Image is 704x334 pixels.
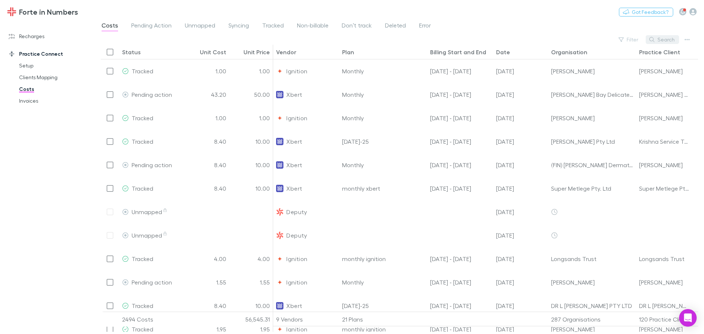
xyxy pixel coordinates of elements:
img: Deputy's Logo [276,232,283,239]
span: Syncing [228,22,249,31]
button: Filter [615,35,643,44]
div: 29 Jun 2025 [493,106,548,130]
div: 1.55 [185,271,229,294]
span: Unmapped [132,232,168,239]
a: Forte in Numbers [3,3,82,21]
div: 1.00 [229,59,273,83]
span: Unmapped [185,22,215,31]
span: Deputy [286,224,307,247]
div: Krishna Service Trust [639,130,689,153]
span: Tracked [262,22,284,31]
div: monthly xbert [339,177,427,200]
span: Xbert [286,83,302,106]
span: Ignition [286,106,307,129]
div: Monthly [339,106,427,130]
div: Unit Price [243,48,270,56]
div: [PERSON_NAME] Bay Delicatessen [551,83,633,106]
div: Super Metlege Pty. Ltd [639,177,690,200]
span: Xbert [286,177,302,200]
div: 10.00 [229,130,273,153]
div: Status [122,48,141,56]
div: 01 Jun - 30 Jun 25 [427,106,493,130]
div: [DATE]-25 [339,130,427,153]
div: 01 Apr - 01 May 25 [427,153,493,177]
div: Super Metlege Pty. Ltd [551,177,633,200]
div: 4.00 [229,247,273,271]
div: Vendor [276,48,296,56]
div: [DATE]-25 [339,294,427,318]
div: [PERSON_NAME] [551,59,633,82]
span: Tracked [132,302,153,309]
div: 19 Jun 2025 [493,130,548,153]
span: Error [419,22,431,31]
span: Don’t track [342,22,372,31]
button: Search [646,35,679,44]
div: Monthly [339,153,427,177]
img: Ignition's Logo [276,279,283,286]
span: Deleted [385,22,406,31]
div: 20 Apr 2025 [493,83,548,106]
div: 29 Jun 2025 [493,59,548,83]
a: Clients Mapping [12,71,99,83]
div: DR L [PERSON_NAME] PTY LTD [639,294,690,317]
span: Ignition [286,59,307,82]
div: 10.00 [229,294,273,318]
img: Xbert's Logo [276,138,283,145]
img: Xbert's Logo [276,91,283,98]
div: 43.20 [185,83,229,106]
span: Xbert [286,294,302,317]
div: 8.40 [185,294,229,318]
span: Tracked [132,185,153,192]
div: Plan [342,48,354,56]
div: 1.00 [185,59,229,83]
img: Ignition's Logo [276,67,283,75]
a: Practice Connect [1,48,99,60]
div: 287 Organisations [548,312,636,327]
span: Ignition [286,271,307,294]
div: [PERSON_NAME] [551,106,633,129]
div: 30 Apr 2025 [493,177,548,200]
span: Pending Action [131,22,172,31]
div: 120 Practice Clients [636,312,702,327]
div: 30 Apr 2025 [493,271,548,294]
img: Forte in Numbers's Logo [7,7,16,16]
img: Xbert's Logo [276,185,283,192]
button: Got Feedback? [619,8,673,16]
div: 9 Vendors [273,312,339,327]
div: 01 Apr - 01 May 25 [427,83,493,106]
div: 8.40 [185,130,229,153]
div: 4.00 [185,247,229,271]
span: Non-billable [297,22,329,31]
div: 30 Jul 2025 [493,200,548,224]
div: 8.40 [185,153,229,177]
span: Pending action [132,91,172,98]
div: 20 Jun - 20 Jul 25 [427,294,493,318]
div: DR L [PERSON_NAME] PTY LTD [551,294,633,317]
div: 01 Jun - 30 Jun 25 [427,59,493,83]
div: Billing Start and End [430,48,486,56]
span: Xbert [286,153,302,176]
span: Tracked [132,255,153,262]
div: 01 May - 31 May 25 [427,247,493,271]
div: [PERSON_NAME] Pty Ltd [551,130,633,153]
div: 21 Plans [339,312,427,327]
span: Tracked [132,138,153,145]
span: Unmapped [132,208,168,215]
span: Costs [102,22,118,31]
div: Open Intercom Messenger [679,309,697,327]
div: 30 Jul 2025 [493,224,548,247]
img: Xbert's Logo [276,161,283,169]
div: Practice Client [639,48,680,56]
div: 1.00 [185,106,229,130]
div: Monthly [339,59,427,83]
div: 56,545.31 [229,312,273,327]
span: Pending action [132,279,172,286]
div: 30 May 2025 [493,247,548,271]
div: 10.00 [229,177,273,200]
div: [PERSON_NAME] [551,271,633,294]
div: Unit Cost [200,48,226,56]
h3: Forte in Numbers [19,7,78,16]
div: monthly ignition [339,247,427,271]
img: Xbert's Logo [276,302,283,309]
span: Tracked [132,67,153,74]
